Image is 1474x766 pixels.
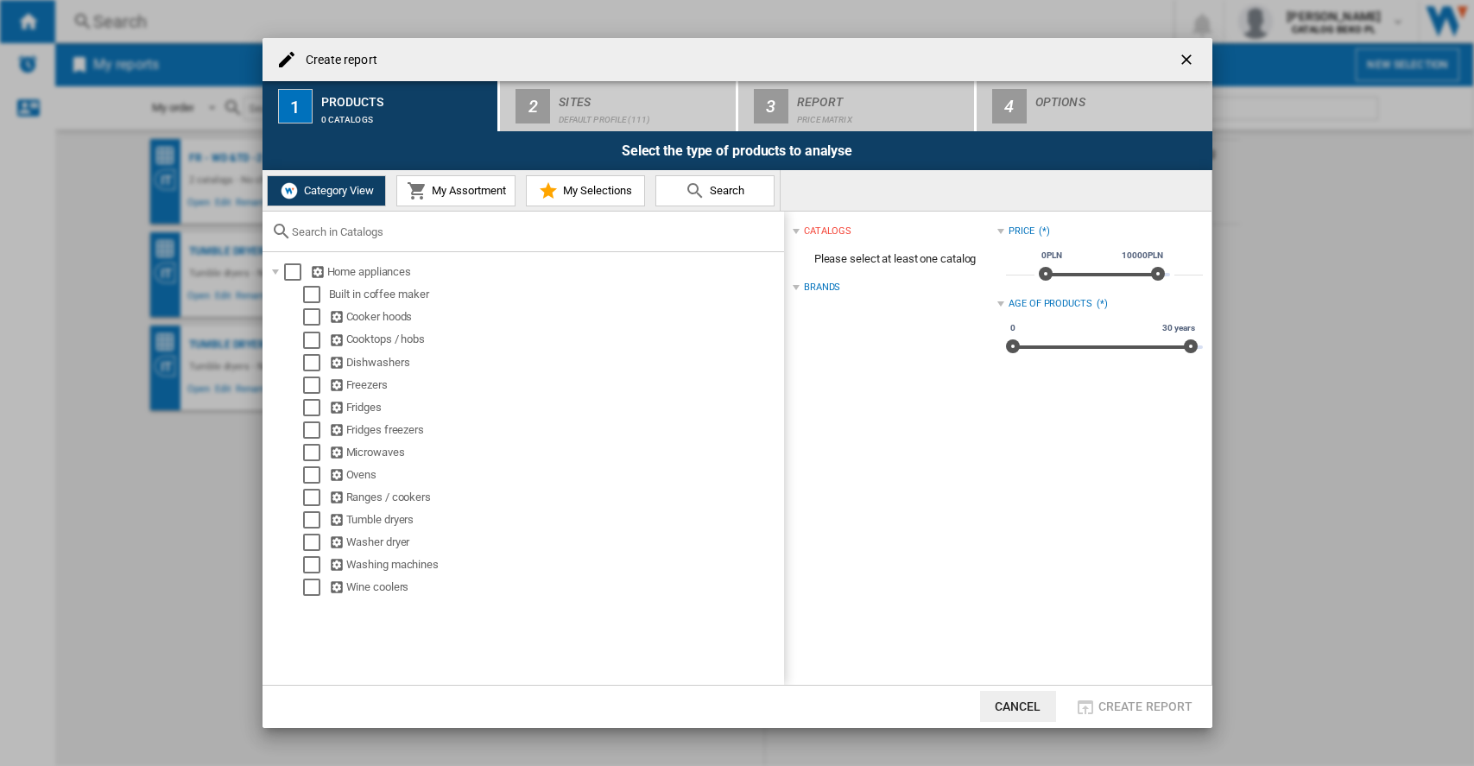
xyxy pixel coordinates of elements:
md-checkbox: Select [303,579,329,596]
div: Brands [804,281,840,294]
div: Fridges [329,399,781,416]
div: 1 [278,89,313,123]
button: 3 Report Price Matrix [738,81,976,131]
button: Search [655,175,775,206]
button: My Assortment [396,175,516,206]
div: 4 [992,89,1027,123]
div: Options [1035,88,1205,106]
div: 2 [516,89,550,123]
button: Category View [267,175,386,206]
button: My Selections [526,175,645,206]
md-checkbox: Select [303,489,329,506]
div: Sites [559,88,729,106]
span: Create report [1098,700,1193,713]
span: Search [705,184,744,197]
button: Cancel [980,691,1056,722]
button: 1 Products 0 catalogs [263,81,500,131]
md-checkbox: Select [303,286,329,303]
md-checkbox: Select [303,421,329,439]
div: Home appliances [310,263,781,281]
span: My Assortment [427,184,506,197]
div: Price Matrix [797,106,967,124]
div: Washer dryer [329,534,781,551]
div: catalogs [804,225,851,238]
md-checkbox: Select [303,466,329,484]
img: wiser-icon-white.png [279,180,300,201]
md-checkbox: Select [303,534,329,551]
div: Wine coolers [329,579,781,596]
div: Age of products [1009,297,1092,311]
h4: Create report [297,52,377,69]
md-checkbox: Select [303,354,329,371]
span: Category View [300,184,374,197]
div: Cooktops / hobs [329,331,781,348]
input: Search in Catalogs [292,225,775,238]
div: Freezers [329,377,781,394]
div: Price [1009,225,1034,238]
div: Select the type of products to analyse [263,131,1212,170]
div: Microwaves [329,444,781,461]
div: Report [797,88,967,106]
div: Products [321,88,491,106]
md-checkbox: Select [284,263,310,281]
span: 30 years [1160,321,1197,335]
md-checkbox: Select [303,399,329,416]
div: Washing machines [329,556,781,573]
div: Dishwashers [329,354,781,371]
md-checkbox: Select [303,308,329,326]
div: Default profile (111) [559,106,729,124]
md-checkbox: Select [303,377,329,394]
md-checkbox: Select [303,444,329,461]
button: 4 Options [977,81,1212,131]
button: Create report [1070,691,1199,722]
div: Built in coffee maker [329,286,781,303]
span: My Selections [559,184,632,197]
div: 3 [754,89,788,123]
div: Cooker hoods [329,308,781,326]
md-checkbox: Select [303,331,329,348]
span: Please select at least one catalog [793,243,997,275]
div: Fridges freezers [329,421,781,439]
md-checkbox: Select [303,556,329,573]
button: getI18NText('BUTTONS.CLOSE_DIALOG') [1171,42,1205,77]
div: Tumble dryers [329,511,781,529]
button: 2 Sites Default profile (111) [500,81,737,131]
span: 10000PLN [1119,249,1165,263]
ng-md-icon: getI18NText('BUTTONS.CLOSE_DIALOG') [1178,51,1199,72]
md-checkbox: Select [303,511,329,529]
span: 0PLN [1039,249,1065,263]
span: 0 [1008,321,1018,335]
div: 0 catalogs [321,106,491,124]
div: Ovens [329,466,781,484]
div: Ranges / cookers [329,489,781,506]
